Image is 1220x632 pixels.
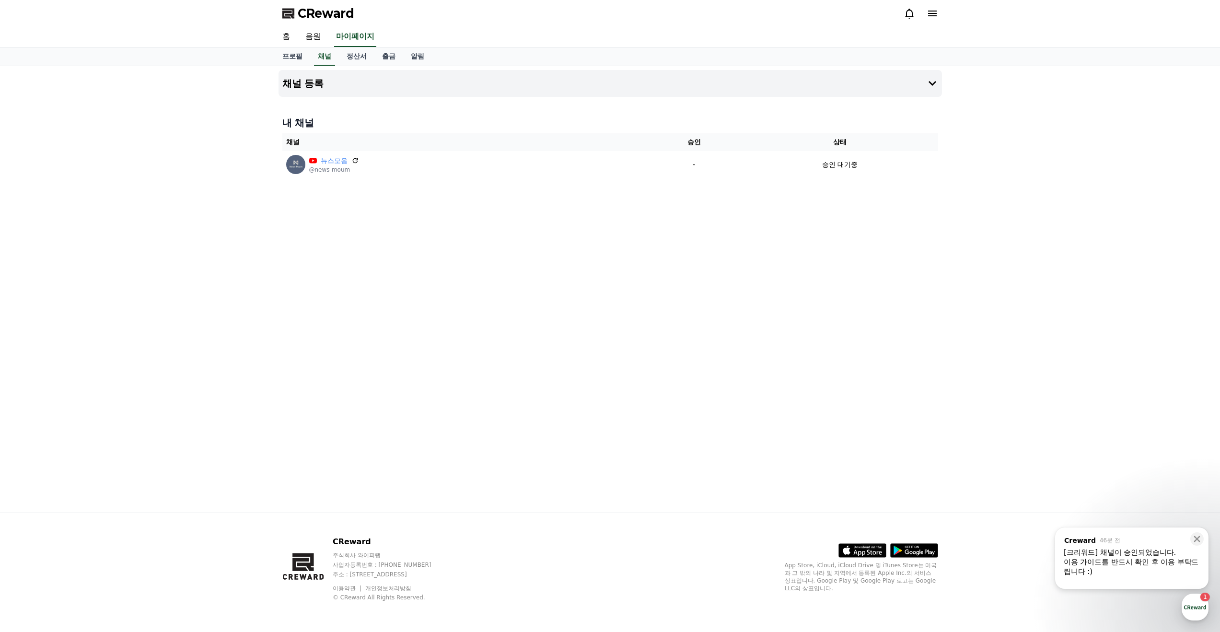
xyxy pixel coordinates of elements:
[275,27,298,47] a: 홈
[333,571,450,578] p: 주소 : [STREET_ADDRESS]
[282,116,938,129] h4: 내 채널
[785,562,938,592] p: App Store, iCloud, iCloud Drive 및 iTunes Store는 미국과 그 밖의 나라 및 지역에서 등록된 Apple Inc.의 서비스 상표입니다. Goo...
[646,133,742,151] th: 승인
[333,585,363,592] a: 이용약관
[282,133,647,151] th: 채널
[286,155,305,174] img: 뉴스모음
[314,47,335,66] a: 채널
[298,6,354,21] span: CReward
[822,160,858,170] p: 승인 대기중
[650,160,738,170] p: -
[333,551,450,559] p: 주식회사 와이피랩
[333,536,450,548] p: CReward
[333,561,450,569] p: 사업자등록번호 : [PHONE_NUMBER]
[365,585,411,592] a: 개인정보처리방침
[333,594,450,601] p: © CReward All Rights Reserved.
[334,27,376,47] a: 마이페이지
[374,47,403,66] a: 출금
[282,78,324,89] h4: 채널 등록
[742,133,938,151] th: 상태
[282,6,354,21] a: CReward
[321,156,348,166] a: 뉴스모음
[403,47,432,66] a: 알림
[298,27,328,47] a: 음원
[275,47,310,66] a: 프로필
[279,70,942,97] button: 채널 등록
[339,47,374,66] a: 정산서
[309,166,359,174] p: @news-moum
